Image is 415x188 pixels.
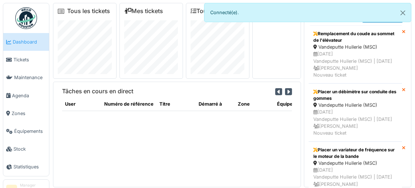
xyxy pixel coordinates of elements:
span: translation missing: fr.shared.user [65,101,76,107]
a: Dashboard [3,33,49,51]
a: Tous les tickets [67,8,110,15]
button: Close [395,3,411,23]
a: Mes tickets [124,8,163,15]
span: Équipements [14,128,46,135]
span: Dashboard [13,38,46,45]
th: Zone [235,98,274,111]
a: Agenda [3,87,49,105]
div: Vandeputte Huilerie (MSC) [313,44,397,50]
a: Tickets [3,51,49,69]
a: Équipements [3,122,49,140]
a: Maintenance [3,69,49,86]
span: Maintenance [14,74,46,81]
div: Placer un débimètre sur conduite des gommes [313,89,397,102]
span: Tickets [13,56,46,63]
h6: Tâches en cours en direct [62,88,133,95]
a: Zones [3,105,49,122]
span: Zones [12,110,46,117]
div: [DATE] Vandeputte Huilerie (MSC) | [DATE] [PERSON_NAME] Nouveau ticket [313,109,397,136]
th: Démarré à [196,98,235,111]
div: Connecté(e). [204,3,412,22]
th: Équipement [274,98,313,111]
a: Remplacement du coude au sommet de l'élévateur Vandeputte Huilerie (MSC) [DATE]Vandeputte Huileri... [309,25,402,83]
a: Placer un débimètre sur conduite des gommes Vandeputte Huilerie (MSC) [DATE]Vandeputte Huilerie (... [309,83,402,142]
div: Manager [20,183,46,188]
div: Placer un variateur de fréquence sur le moteur de la bande [313,147,397,160]
div: Vandeputte Huilerie (MSC) [313,102,397,109]
span: Agenda [12,92,46,99]
a: Toutes les tâches [191,8,245,15]
div: Remplacement du coude au sommet de l'élévateur [313,30,397,44]
th: Titre [156,98,196,111]
span: Statistiques [13,163,46,170]
a: Stock [3,140,49,158]
th: Numéro de référence [101,98,156,111]
span: Stock [13,146,46,152]
div: [DATE] Vandeputte Huilerie (MSC) | [DATE] [PERSON_NAME] Nouveau ticket [313,50,397,78]
div: Vandeputte Huilerie (MSC) [313,160,397,167]
a: Statistiques [3,158,49,176]
img: Badge_color-CXgf-gQk.svg [15,7,37,29]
